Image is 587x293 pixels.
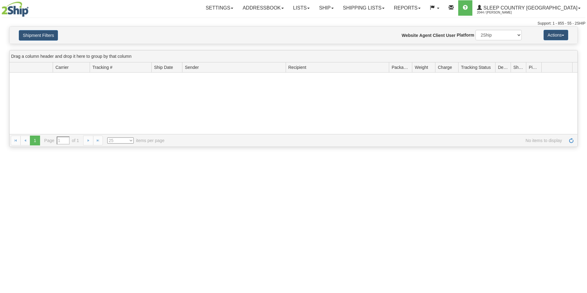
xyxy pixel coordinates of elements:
[389,0,425,16] a: Reports
[457,32,474,38] label: Platform
[477,10,523,16] span: 2044 / [PERSON_NAME]
[566,136,576,145] a: Refresh
[55,64,69,70] span: Carrier
[529,64,539,70] span: Pickup Status
[498,64,508,70] span: Delivery Status
[154,64,173,70] span: Ship Date
[19,30,58,41] button: Shipment Filters
[44,137,79,145] span: Page of 1
[201,0,238,16] a: Settings
[513,64,524,70] span: Shipment Issues
[472,0,585,16] a: Sleep Country [GEOGRAPHIC_DATA] 2044 / [PERSON_NAME]
[288,64,306,70] span: Recipient
[446,32,455,38] label: User
[2,21,585,26] div: Support: 1 - 855 - 55 - 2SHIP
[433,32,445,38] label: Client
[419,32,432,38] label: Agent
[338,0,389,16] a: Shipping lists
[415,64,428,70] span: Weight
[438,64,452,70] span: Charge
[461,64,491,70] span: Tracking Status
[392,64,410,70] span: Packages
[482,5,577,10] span: Sleep Country [GEOGRAPHIC_DATA]
[402,32,418,38] label: Website
[92,64,112,70] span: Tracking #
[2,2,29,17] img: logo2044.jpg
[10,50,577,62] div: grid grouping header
[238,0,288,16] a: Addressbook
[30,136,40,145] span: 1
[288,0,314,16] a: Lists
[107,137,165,144] span: items per page
[544,30,568,40] button: Actions
[185,64,199,70] span: Sender
[173,137,562,144] span: No items to display
[314,0,338,16] a: Ship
